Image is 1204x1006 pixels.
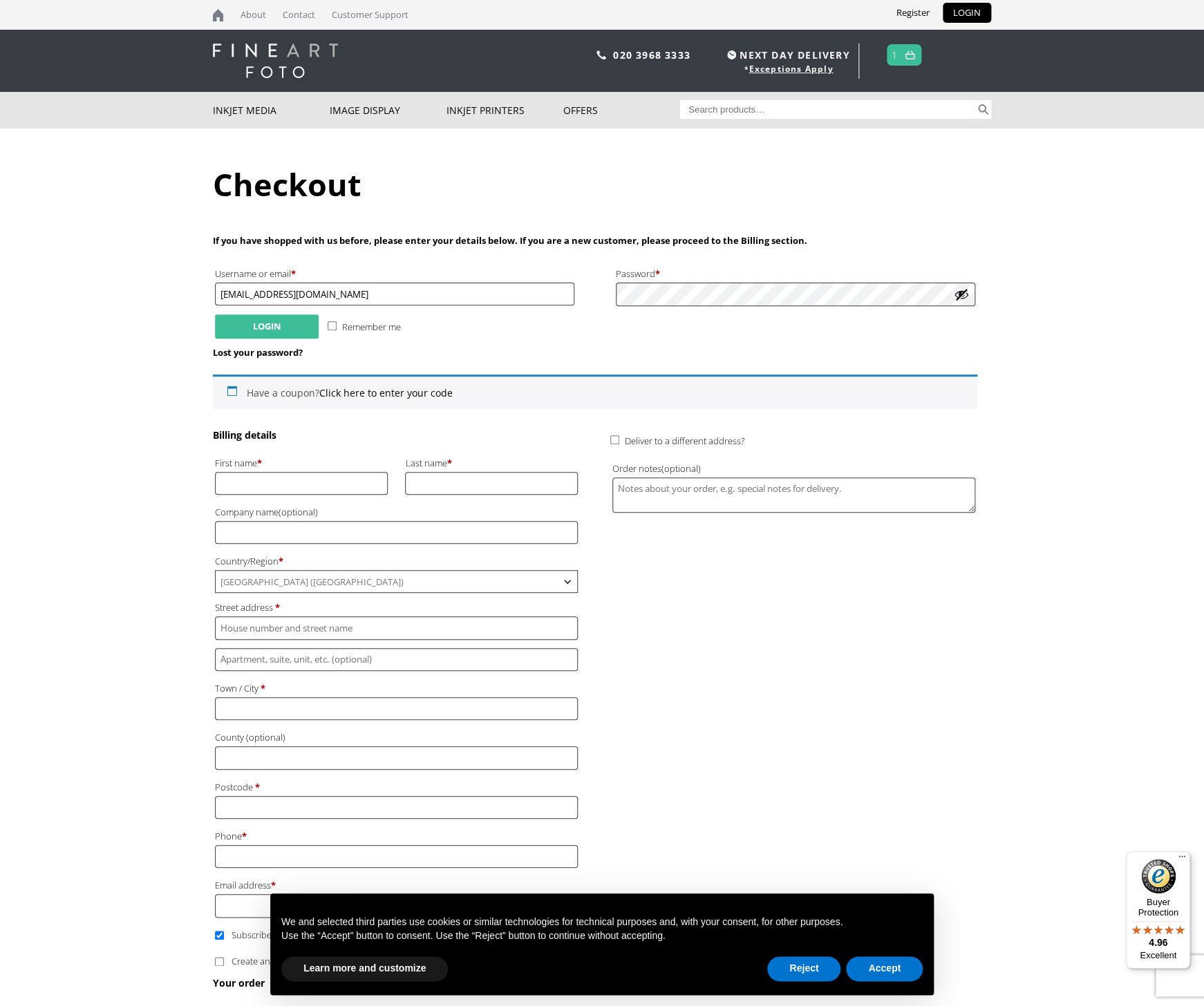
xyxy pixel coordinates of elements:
span: Country/Region [215,570,578,593]
label: First name [215,454,388,472]
span: (optional) [246,731,285,743]
input: House number and street name [215,616,578,639]
p: Buyer Protection [1126,897,1190,918]
span: (optional) [279,506,318,518]
a: Exceptions Apply [749,63,833,75]
input: Apartment, suite, unit, etc. (optional) [215,648,578,671]
h1: Checkout [213,163,991,205]
button: Login [215,314,319,339]
span: Create an account? [232,955,308,967]
div: Have a coupon? [213,374,977,409]
label: Email address [215,876,578,894]
p: If you have shopped with us before, please enter your details below. If you are a new customer, p... [213,233,977,249]
label: Password [616,265,975,283]
a: Inkjet Media [213,92,330,129]
a: Lost your password? [213,346,303,359]
span: Subscribe to our newsletter [232,929,342,941]
img: time.svg [727,50,736,59]
button: Show password [954,287,969,302]
img: phone.svg [596,50,606,59]
img: basket.svg [905,50,915,59]
h3: Your order [213,976,977,989]
p: We and selected third parties use cookies or similar technologies for technical purposes and, wit... [281,915,923,929]
label: County [215,728,578,746]
label: Last name [405,454,578,472]
label: Town / City [215,679,578,697]
button: Menu [1174,851,1190,868]
input: Subscribe to our newsletter [215,931,224,940]
input: Deliver to a different address? [610,435,619,444]
label: Postcode [215,778,578,796]
input: Create an account? [215,957,224,966]
h3: Billing details [213,428,580,442]
span: Remember me [342,321,401,333]
input: Search products… [680,100,976,119]
span: (optional) [661,462,701,475]
label: Phone [215,827,578,845]
a: LOGIN [943,3,991,23]
button: Trusted Shops TrustmarkBuyer Protection4.96Excellent [1126,851,1190,969]
span: NEXT DAY DELIVERY [724,47,849,63]
img: Trusted Shops Trustmark [1141,859,1176,893]
label: Street address [215,598,578,616]
a: Register [886,3,940,23]
a: Enter your coupon code [319,386,453,399]
label: Country/Region [215,552,578,570]
p: Use the “Accept” button to consent. Use the “Reject” button to continue without accepting. [281,929,923,943]
a: Image Display [330,92,446,129]
button: Accept [846,956,923,981]
a: Offers [563,92,680,129]
button: Reject [767,956,840,981]
a: 020 3968 3333 [613,48,690,61]
img: logo-white.svg [213,44,338,78]
label: Order notes [612,459,975,477]
span: 4.96 [1149,937,1167,948]
button: Learn more and customize [281,956,448,981]
button: Search [975,100,991,119]
p: Excellent [1126,950,1190,961]
input: Remember me [328,321,337,330]
label: Username or email [215,265,574,283]
a: 1 [892,45,898,65]
label: Company name [215,503,578,521]
span: United Kingdom (UK) [216,571,577,592]
a: Inkjet Printers [446,92,563,129]
span: Deliver to a different address? [625,435,744,447]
